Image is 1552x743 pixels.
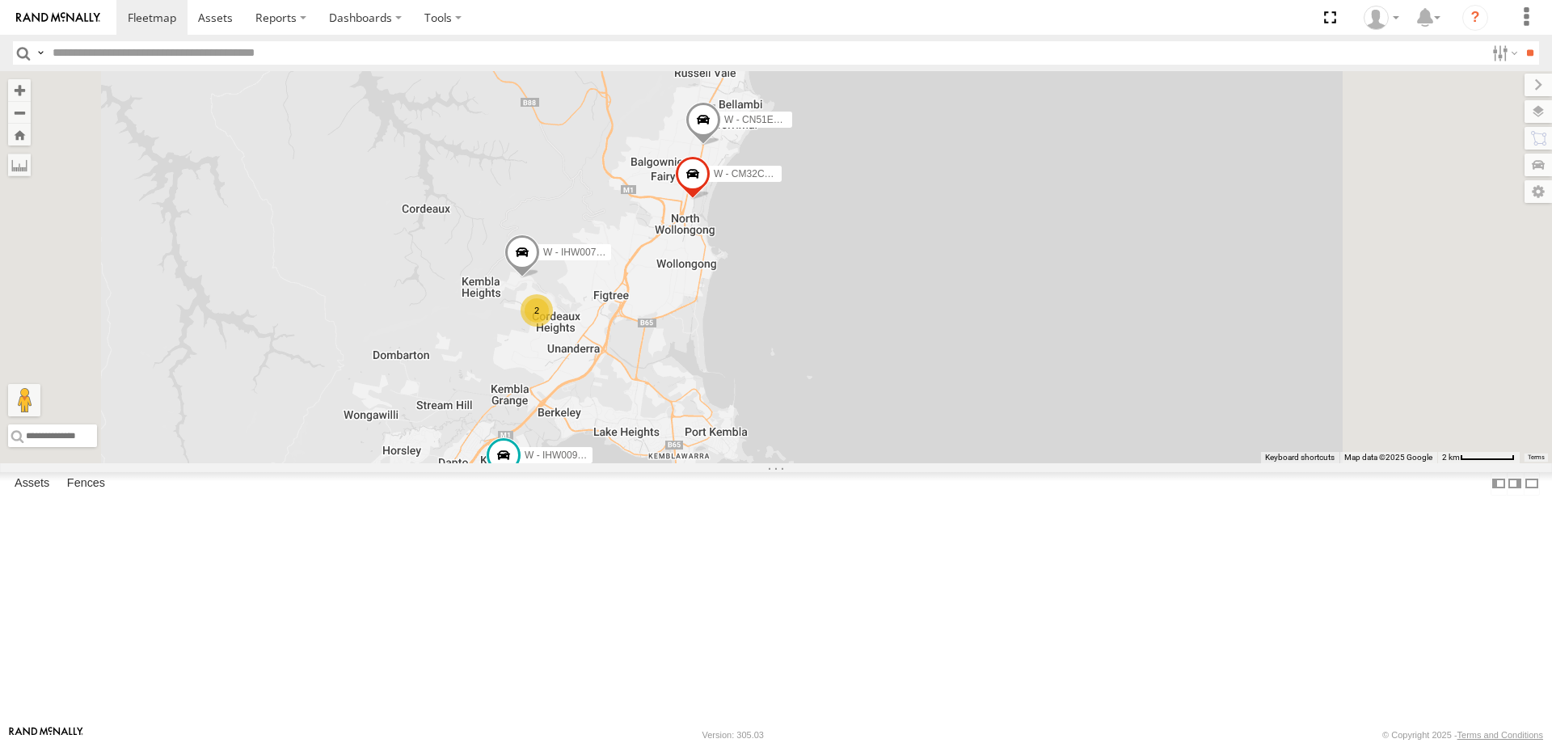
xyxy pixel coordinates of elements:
label: Measure [8,154,31,176]
a: Visit our Website [9,727,83,743]
label: Dock Summary Table to the Left [1491,472,1507,496]
span: W - IHW009 - [PERSON_NAME] [525,450,666,461]
div: © Copyright 2025 - [1382,730,1543,740]
button: Drag Pegman onto the map to open Street View [8,384,40,416]
label: Fences [59,472,113,495]
label: Hide Summary Table [1524,472,1540,496]
img: rand-logo.svg [16,12,100,23]
button: Zoom out [8,101,31,124]
div: Tye Clark [1358,6,1405,30]
label: Search Filter Options [1486,41,1520,65]
button: Map Scale: 2 km per 64 pixels [1437,452,1520,463]
span: W - CM32CA - Transit [714,168,808,179]
label: Search Query [34,41,47,65]
span: Map data ©2025 Google [1344,453,1432,462]
button: Zoom Home [8,124,31,146]
button: Keyboard shortcuts [1265,452,1335,463]
span: W - IHW007 - [PERSON_NAME] [543,246,685,257]
i: ? [1462,5,1488,31]
div: 2 [521,294,553,327]
a: Terms [1528,454,1545,461]
span: 2 km [1442,453,1460,462]
button: Zoom in [8,79,31,101]
span: W - CN51ES - [PERSON_NAME] [724,114,868,125]
label: Assets [6,472,57,495]
div: Version: 305.03 [702,730,764,740]
a: Terms and Conditions [1457,730,1543,740]
label: Map Settings [1525,180,1552,203]
label: Dock Summary Table to the Right [1507,472,1523,496]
